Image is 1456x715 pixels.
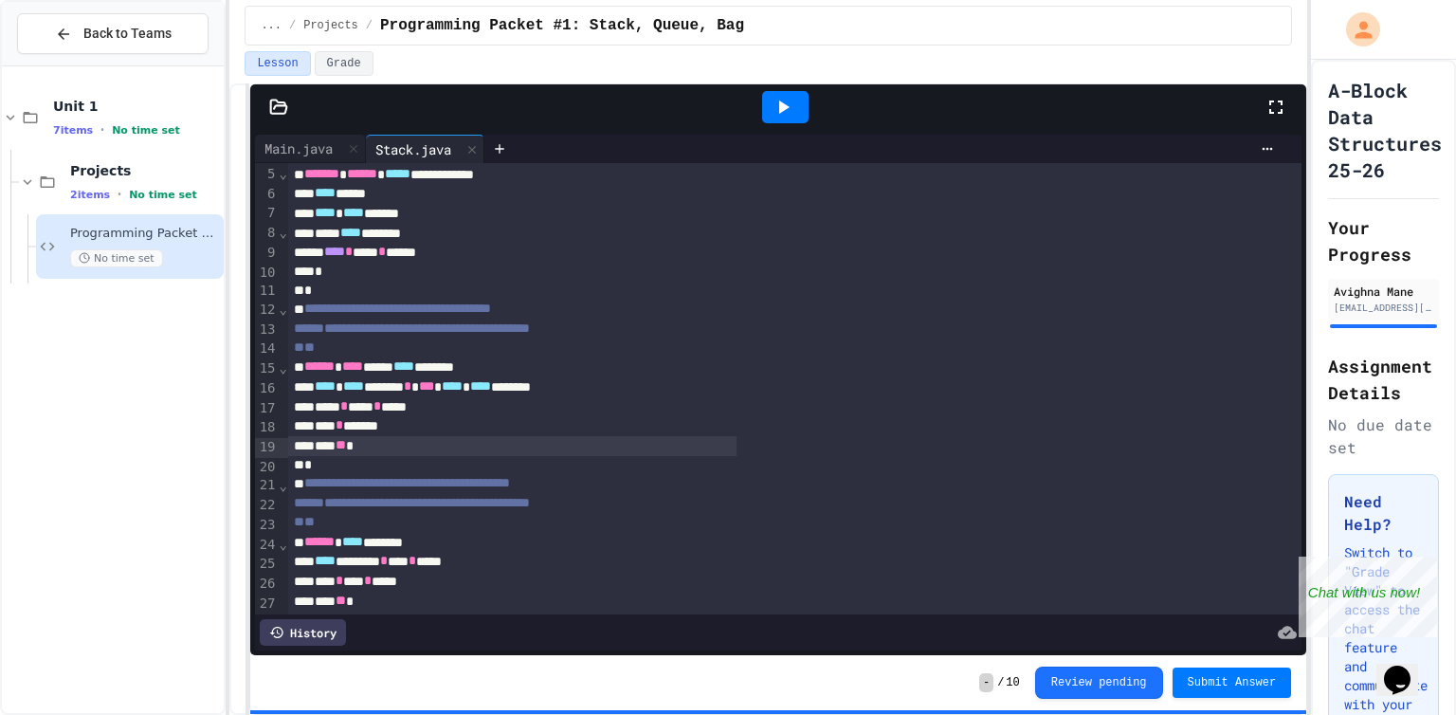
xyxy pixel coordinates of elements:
div: 21 [255,476,279,496]
span: Projects [303,18,358,33]
div: 20 [255,458,279,477]
span: No time set [112,124,180,137]
span: - [979,673,993,692]
span: Submit Answer [1188,675,1277,690]
div: [EMAIL_ADDRESS][DOMAIN_NAME] [1334,301,1433,315]
span: Fold line [279,225,288,240]
div: 19 [255,438,279,458]
span: Unit 1 [53,98,220,115]
button: Lesson [245,51,310,76]
div: 24 [255,536,279,556]
div: 26 [255,575,279,595]
span: 10 [1006,675,1019,690]
span: No time set [129,189,197,201]
div: 23 [255,516,279,536]
div: 8 [255,224,279,244]
div: 15 [255,359,279,379]
span: Back to Teams [83,24,172,44]
h2: Assignment Details [1328,353,1439,406]
button: Review pending [1035,667,1163,699]
span: • [100,122,104,137]
div: 5 [255,165,279,185]
div: 22 [255,496,279,516]
div: 11 [255,282,279,301]
span: 2 items [70,189,110,201]
div: 7 [255,204,279,224]
div: 10 [255,264,279,283]
div: 14 [255,339,279,359]
div: 9 [255,244,279,264]
h2: Your Progress [1328,214,1439,267]
span: Fold line [279,478,288,493]
h3: Need Help? [1344,490,1423,536]
div: My Account [1326,8,1385,51]
span: / [366,18,373,33]
span: ... [261,18,282,33]
span: Fold line [279,360,288,376]
div: 16 [255,379,279,399]
iframe: chat widget [1376,639,1437,696]
div: No due date set [1328,413,1439,459]
span: Programming Packet #1: Stack, Queue, Bag [70,226,220,242]
span: / [997,675,1004,690]
div: 27 [255,595,279,614]
button: Grade [315,51,373,76]
div: 6 [255,185,279,205]
div: 28 [255,614,279,634]
div: Avighna Mane [1334,283,1433,300]
span: Fold line [279,302,288,317]
div: Main.java [255,138,342,158]
div: 13 [255,321,279,340]
span: • [118,187,121,202]
div: 25 [255,555,279,575]
span: Programming Packet #1: Stack, Queue, Bag [380,14,744,37]
span: 7 items [53,124,93,137]
div: 12 [255,301,279,321]
span: Projects [70,162,220,179]
div: 17 [255,399,279,419]
iframe: chat widget [1299,557,1437,637]
div: Stack.java [366,139,461,159]
div: 18 [255,418,279,438]
span: Fold line [279,537,288,552]
h1: A-Block Data Structures 25-26 [1328,77,1442,183]
span: No time set [70,249,163,267]
div: History [260,619,346,646]
span: / [289,18,296,33]
span: Fold line [279,166,288,181]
